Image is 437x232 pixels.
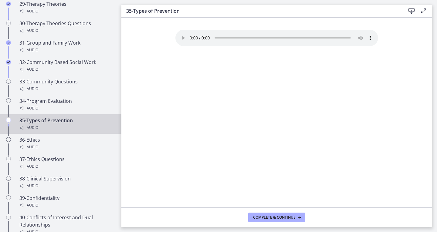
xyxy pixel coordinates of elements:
[19,20,114,34] div: 30-Therapy Theories Questions
[19,143,114,151] div: Audio
[19,97,114,112] div: 34-Program Evaluation
[19,39,114,54] div: 31-Group and Family Work
[19,27,114,34] div: Audio
[19,78,114,92] div: 33-Community Questions
[19,194,114,209] div: 39-Confidentiality
[126,7,396,15] h3: 35-Types of Prevention
[19,117,114,131] div: 35-Types of Prevention
[6,60,11,65] i: Completed
[19,136,114,151] div: 36-Ethics
[19,105,114,112] div: Audio
[248,213,305,222] button: Complete & continue
[19,8,114,15] div: Audio
[6,40,11,45] i: Completed
[19,182,114,190] div: Audio
[19,46,114,54] div: Audio
[19,0,114,15] div: 29-Therapy Theories
[19,59,114,73] div: 32-Community Based Social Work
[19,202,114,209] div: Audio
[6,2,11,6] i: Completed
[19,85,114,92] div: Audio
[19,66,114,73] div: Audio
[253,215,296,220] span: Complete & continue
[19,156,114,170] div: 37-Ethics Questions
[19,163,114,170] div: Audio
[19,124,114,131] div: Audio
[19,175,114,190] div: 38-Clinical Supervision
